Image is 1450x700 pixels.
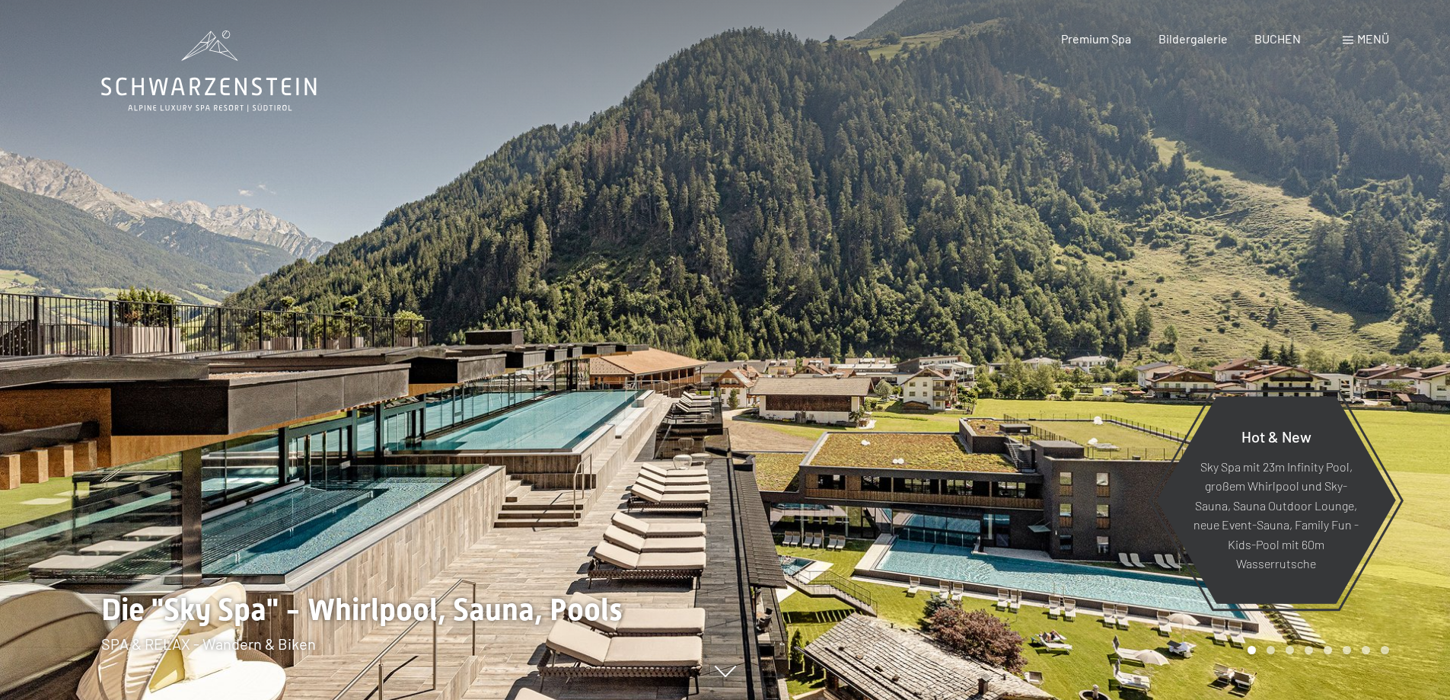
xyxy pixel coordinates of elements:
div: Carousel Page 5 [1324,646,1332,654]
div: Carousel Page 3 [1286,646,1294,654]
div: Carousel Page 1 (Current Slide) [1248,646,1256,654]
a: Bildergalerie [1158,31,1228,46]
a: BUCHEN [1254,31,1301,46]
div: Carousel Pagination [1242,646,1389,654]
a: Hot & New Sky Spa mit 23m Infinity Pool, großem Whirlpool und Sky-Sauna, Sauna Outdoor Lounge, ne... [1155,395,1397,605]
div: Carousel Page 4 [1305,646,1313,654]
div: Carousel Page 2 [1267,646,1275,654]
div: Carousel Page 6 [1343,646,1351,654]
span: Hot & New [1241,427,1311,445]
span: Menü [1357,31,1389,46]
p: Sky Spa mit 23m Infinity Pool, großem Whirlpool und Sky-Sauna, Sauna Outdoor Lounge, neue Event-S... [1193,456,1359,574]
div: Carousel Page 7 [1362,646,1370,654]
a: Premium Spa [1061,31,1131,46]
div: Carousel Page 8 [1381,646,1389,654]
